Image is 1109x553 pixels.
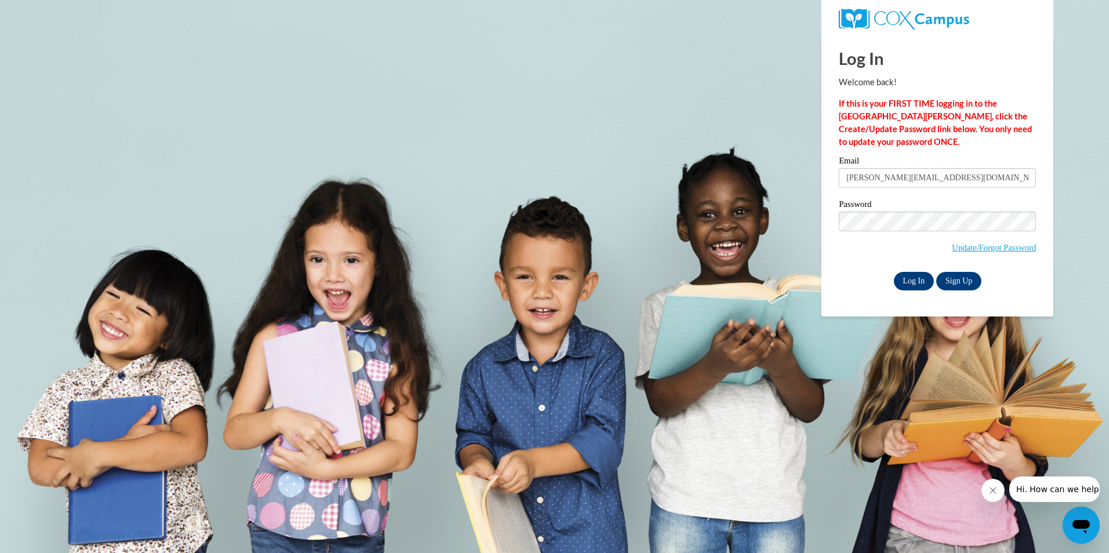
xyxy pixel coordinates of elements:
[839,200,1036,212] label: Password
[7,8,94,17] span: Hi. How can we help?
[1009,476,1100,502] iframe: Message from company
[952,243,1036,252] a: Update/Forgot Password
[839,76,1036,89] p: Welcome back!
[839,9,1036,30] a: COX Campus
[839,99,1032,147] strong: If this is your FIRST TIME logging in to the [GEOGRAPHIC_DATA][PERSON_NAME], click the Create/Upd...
[839,9,969,30] img: COX Campus
[894,272,934,290] input: Log In
[839,46,1036,70] h1: Log In
[839,157,1036,168] label: Email
[1063,507,1100,544] iframe: Button to launch messaging window
[936,272,981,290] a: Sign Up
[981,479,1005,502] iframe: Close message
